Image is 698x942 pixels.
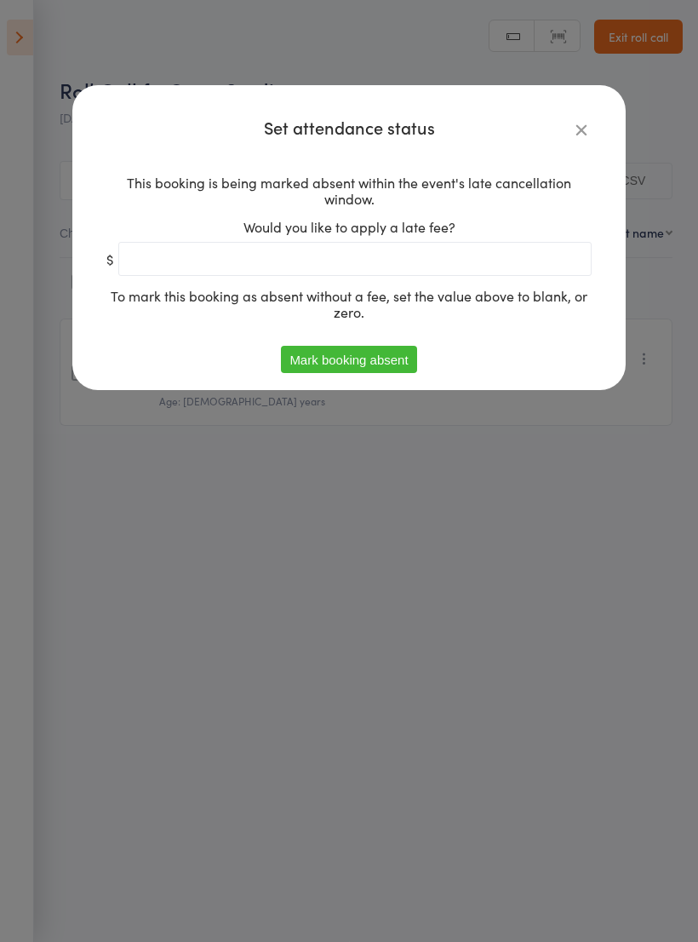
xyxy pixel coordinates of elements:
h4: Set attendance status [106,119,592,135]
div: To mark this booking as absent without a fee, set the value above to blank, or zero. [106,288,592,320]
a: Close [571,119,592,140]
div: Would you like to apply a late fee? [106,219,592,235]
div: This booking is being marked absent within the event's late cancellation window. [106,175,592,207]
button: Mark booking absent [281,346,416,373]
span: $ [106,251,114,267]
